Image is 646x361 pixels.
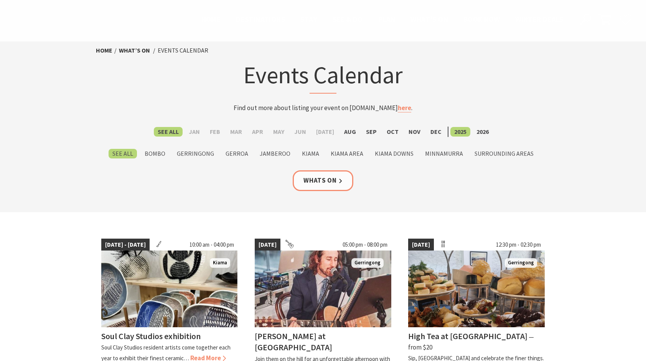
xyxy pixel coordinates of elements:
span: Winter Deals [515,15,563,24]
label: Dec [427,127,445,137]
label: [DATE] [312,127,338,137]
label: Kiama [298,149,323,158]
label: Surrounding Areas [471,149,537,158]
span: What’s On [410,15,448,24]
label: 2025 [450,127,470,137]
span: See & Do [333,15,363,24]
p: Find out more about listing your event on [DOMAIN_NAME] . [173,103,473,113]
img: Anthony Hughes [255,251,391,327]
span: [DATE] - [DATE] [101,239,150,251]
a: Whats On [293,170,353,191]
label: Feb [206,127,224,137]
label: Kiama Downs [371,149,417,158]
li: Events Calendar [158,46,208,56]
label: Minnamurra [421,149,467,158]
label: Oct [383,127,402,137]
span: 12:30 pm - 02:30 pm [492,239,545,251]
h4: High Tea at [GEOGRAPHIC_DATA] [408,331,527,341]
label: See All [154,127,183,137]
label: Bombo [141,149,169,158]
span: 10:00 am - 04:00 pm [186,239,238,251]
span: 05:00 pm - 08:00 pm [339,239,391,251]
span: Gerringong [351,258,384,268]
label: Aug [340,127,360,137]
label: Mar [226,127,246,137]
h1: Events Calendar [173,59,473,94]
h4: Soul Clay Studios exhibition [101,331,201,341]
label: 2026 [473,127,493,137]
nav: Main Menu [194,13,571,26]
a: Home [96,46,112,54]
span: [DATE] [408,239,434,251]
span: Gerringong [505,258,537,268]
label: Jamberoo [256,149,294,158]
label: Gerroa [222,149,252,158]
span: Book now [463,15,500,24]
label: Jun [290,127,310,137]
span: Stay [300,15,317,24]
label: Sep [362,127,381,137]
label: Apr [248,127,267,137]
a: What’s On [119,46,150,54]
img: Clay display [101,251,238,327]
a: here [398,104,411,112]
img: High Tea [408,251,545,327]
label: Kiama Area [327,149,367,158]
h4: [PERSON_NAME] at [GEOGRAPHIC_DATA] [255,331,332,353]
label: See All [109,149,137,158]
span: Home [201,15,221,24]
span: Kiama [210,258,230,268]
label: Nov [405,127,424,137]
label: May [269,127,288,137]
span: Plan [378,15,396,24]
label: Gerringong [173,149,218,158]
label: Jan [185,127,204,137]
span: Destinations [236,15,285,24]
span: [DATE] [255,239,280,251]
